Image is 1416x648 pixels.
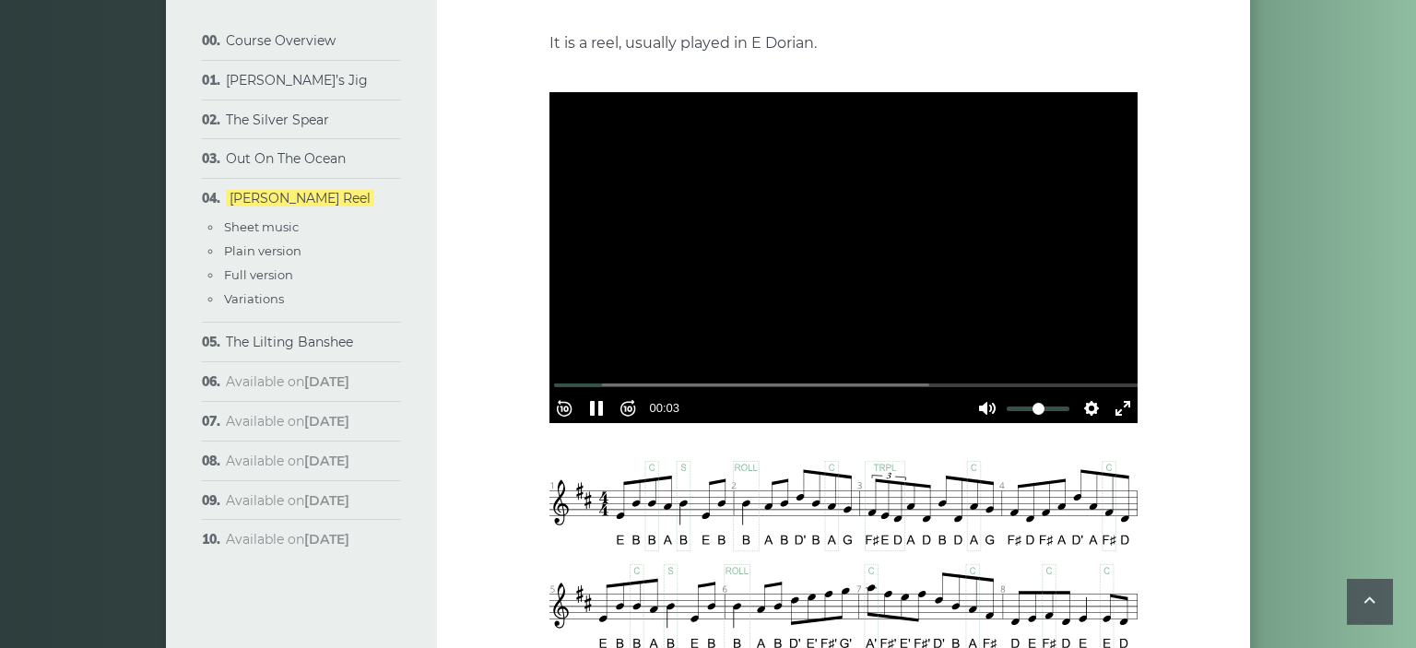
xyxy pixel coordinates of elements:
a: The Silver Spear [226,112,329,128]
strong: [DATE] [304,492,349,509]
span: Available on [226,373,349,390]
span: Available on [226,492,349,509]
a: [PERSON_NAME] Reel [226,190,374,206]
a: Out On The Ocean [226,150,346,167]
strong: [DATE] [304,373,349,390]
p: It is a reel, usually played in E Dorian. [549,31,1138,55]
strong: [DATE] [304,453,349,469]
strong: [DATE] [304,531,349,548]
a: Full version [224,267,293,282]
a: Sheet music [224,219,299,234]
strong: [DATE] [304,413,349,430]
a: Course Overview [226,32,336,49]
a: The Lilting Banshee [226,334,353,350]
span: Available on [226,531,349,548]
span: Available on [226,453,349,469]
a: Plain version [224,243,301,258]
span: Available on [226,413,349,430]
a: [PERSON_NAME]’s Jig [226,72,368,88]
a: Variations [224,291,284,306]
